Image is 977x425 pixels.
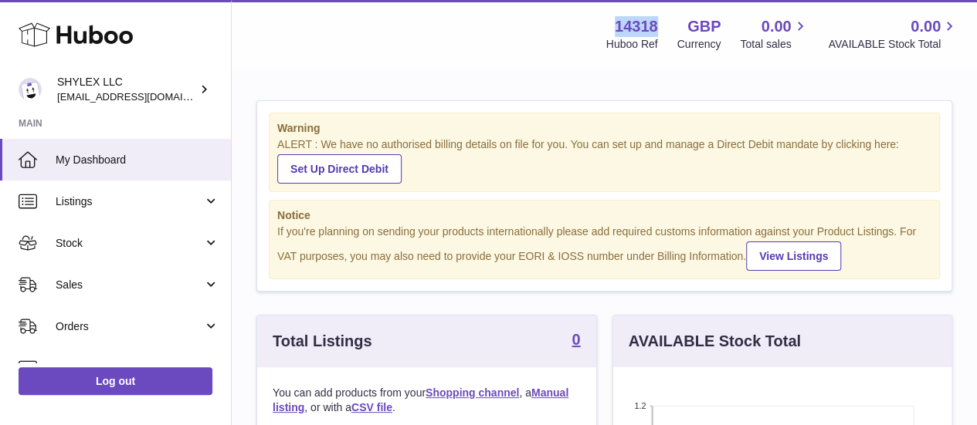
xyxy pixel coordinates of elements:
a: 0.00 AVAILABLE Stock Total [828,16,958,52]
span: Listings [56,194,203,209]
a: 0.00 Total sales [740,16,809,52]
span: Stock [56,236,203,251]
h3: Total Listings [273,331,372,352]
strong: 0 [572,332,580,347]
span: AVAILABLE Stock Total [828,37,958,52]
a: 0 [572,332,580,350]
div: Huboo Ref [606,37,658,52]
span: Usage [56,361,219,376]
a: CSV file [351,401,392,413]
span: 0.00 [911,16,941,37]
a: Log out [19,367,212,395]
h3: AVAILABLE Stock Total [629,331,801,352]
text: 1.2 [634,401,646,410]
strong: Notice [277,208,931,223]
a: Manual listing [273,386,568,413]
span: Orders [56,319,203,334]
a: Shopping channel [426,386,519,399]
span: [EMAIL_ADDRESS][DOMAIN_NAME] [57,90,227,103]
img: internalAdmin-14318@internal.huboo.com [19,78,42,101]
div: If you're planning on sending your products internationally please add required customs informati... [277,224,931,271]
span: Sales [56,278,203,292]
p: You can add products from your , a , or with a . [273,386,581,415]
a: Set Up Direct Debit [277,154,402,184]
span: Total sales [740,37,809,52]
div: SHYLEX LLC [57,75,196,104]
span: My Dashboard [56,153,219,167]
a: View Listings [746,241,841,271]
strong: Warning [277,121,931,136]
div: Currency [677,37,721,52]
div: ALERT : We have no authorised billing details on file for you. You can set up and manage a Direct... [277,137,931,184]
strong: 14318 [615,16,658,37]
strong: GBP [687,16,721,37]
span: 0.00 [762,16,792,37]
